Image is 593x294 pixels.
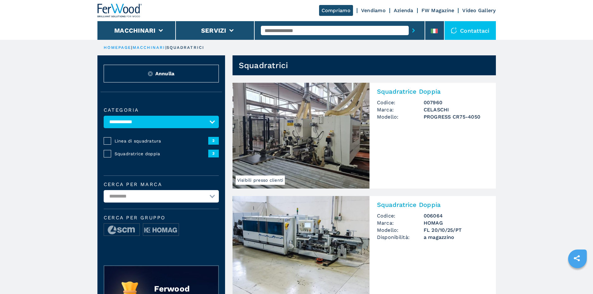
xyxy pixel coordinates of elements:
[104,108,219,113] label: Categoria
[409,23,418,38] button: submit-button
[104,224,139,236] img: image
[115,151,208,157] span: Squadratrice doppia
[377,219,424,226] span: Marca:
[421,7,454,13] a: FW Magazine
[394,7,413,13] a: Azienda
[104,182,219,187] label: Cerca per marca
[377,201,488,208] h2: Squadratrice Doppia
[377,106,424,113] span: Marca:
[377,226,424,234] span: Modello:
[115,138,208,144] span: Linea di squadratura
[377,113,424,120] span: Modello:
[208,150,219,157] span: 3
[377,88,488,95] h2: Squadratrice Doppia
[424,219,488,226] h3: HOMAG
[462,7,496,13] a: Video Gallery
[424,106,488,113] h3: CELASCHI
[424,212,488,219] h3: 006064
[233,83,369,189] img: Squadratrice Doppia CELASCHI PROGRESS CR75-4050
[233,83,496,189] a: Squadratrice Doppia CELASCHI PROGRESS CR75-4050Visibili presso clientiSquadratrice DoppiaCodice:0...
[143,224,179,236] img: image
[377,99,424,106] span: Codice:
[239,60,288,70] h1: Squadratrici
[104,215,219,220] span: Cerca per Gruppo
[208,137,219,144] span: 2
[424,113,488,120] h3: PROGRESS CR75-4050
[377,212,424,219] span: Codice:
[424,226,488,234] h3: FL 20/10/25/PT
[114,27,156,34] button: Macchinari
[377,234,424,241] span: Disponibilità:
[97,4,142,17] img: Ferwood
[569,250,585,266] a: sharethis
[236,175,285,185] span: Visibili presso clienti
[133,45,165,50] a: macchinari
[424,234,488,241] span: a magazzino
[104,65,219,82] button: ResetAnnulla
[155,70,175,77] span: Annulla
[104,45,131,50] a: HOMEPAGE
[165,45,167,50] span: |
[445,21,496,40] div: Contattaci
[451,27,457,34] img: Contattaci
[201,27,226,34] button: Servizi
[361,7,386,13] a: Vendiamo
[167,45,204,50] p: squadratrici
[148,71,153,76] img: Reset
[131,45,132,50] span: |
[319,5,353,16] a: Compriamo
[424,99,488,106] h3: 007960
